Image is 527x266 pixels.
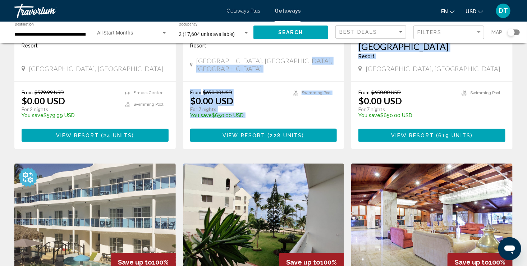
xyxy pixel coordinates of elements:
span: Swimming Pool [470,91,500,95]
mat-select: Sort by [339,29,404,35]
span: 228 units [270,133,302,138]
span: You save [22,113,43,118]
button: View Resort(228 units) [190,129,337,142]
p: For 2 nights [22,106,118,113]
a: Getaways Plus [226,8,260,14]
p: For 7 nights [190,106,286,113]
span: en [441,9,448,14]
p: $650.00 USD [190,113,286,118]
iframe: Button to launch messaging window [498,237,521,260]
span: $650.00 USD [203,89,233,95]
span: Save up to [455,258,489,266]
span: Resort [190,43,206,49]
p: $650.00 USD [358,113,454,118]
span: $650.00 USD [371,89,401,95]
span: [GEOGRAPHIC_DATA], [GEOGRAPHIC_DATA] [29,65,164,73]
span: Resort [22,43,38,49]
button: User Menu [494,3,513,18]
span: You save [358,113,380,118]
span: Save up to [118,258,152,266]
span: 2 (17,604 units available) [179,31,235,37]
a: Travorium [14,4,219,18]
span: You save [190,113,212,118]
span: ( ) [434,133,473,138]
span: From [358,89,370,95]
button: View Resort(619 units) [358,129,505,142]
span: Swimming Pool [133,102,163,107]
p: $0.00 USD [190,95,234,106]
span: Swimming Pool [302,91,331,95]
span: From [190,89,201,95]
span: Map [491,27,502,37]
span: DT [499,7,508,14]
span: Resort [358,54,375,59]
span: 24 units [103,133,132,138]
p: For 7 nights [358,106,454,113]
span: From [22,89,33,95]
span: 619 units [438,133,471,138]
button: Search [253,26,328,39]
span: [GEOGRAPHIC_DATA], [GEOGRAPHIC_DATA] [366,65,500,73]
span: View Resort [223,133,265,138]
span: Search [278,30,303,36]
button: Change language [441,6,455,17]
a: Getaways [275,8,301,14]
span: Fitness Center [133,91,162,95]
button: Change currency [466,6,483,17]
span: View Resort [391,133,434,138]
p: $579.99 USD [22,113,118,118]
span: Filters [417,29,442,35]
button: View Resort(24 units) [22,129,169,142]
span: ( ) [99,133,134,138]
span: Save up to [286,258,320,266]
span: [GEOGRAPHIC_DATA], [GEOGRAPHIC_DATA], [GEOGRAPHIC_DATA] [196,57,337,73]
button: Filter [413,25,484,40]
span: View Resort [56,133,99,138]
p: $0.00 USD [22,95,65,106]
span: USD [466,9,476,14]
span: ( ) [265,133,304,138]
span: $579.99 USD [35,89,64,95]
span: Best Deals [339,29,377,35]
p: $0.00 USD [358,95,402,106]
